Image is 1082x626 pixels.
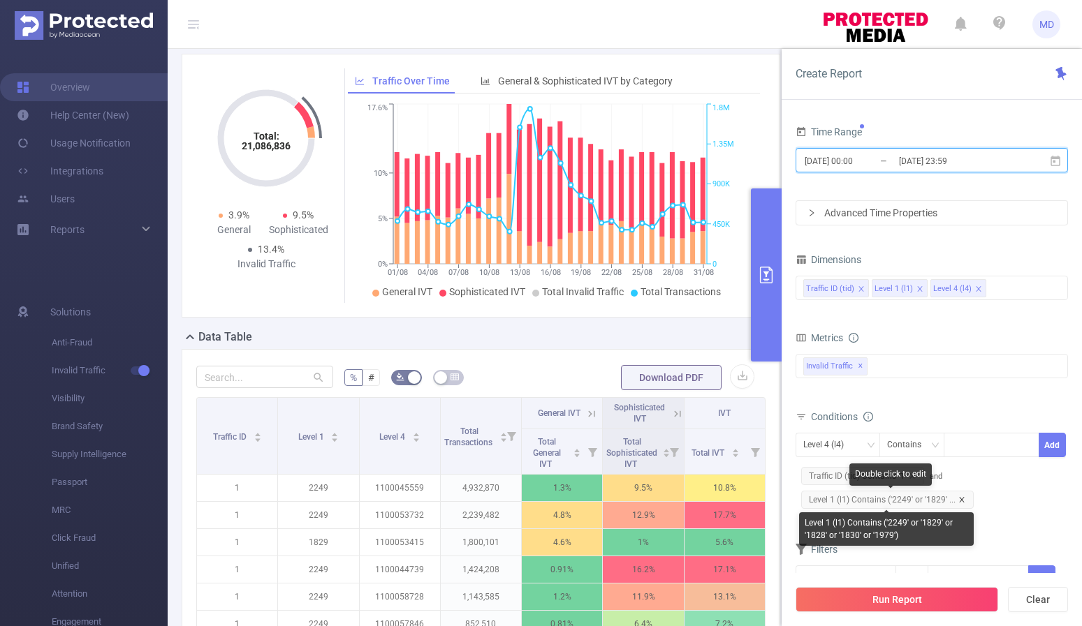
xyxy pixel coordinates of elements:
div: Sophisticated [266,223,330,237]
i: icon: bg-colors [396,373,404,381]
span: Total Transactions [444,426,495,447]
div: Contains [887,433,931,456]
p: 4,932,870 [441,475,521,501]
tspan: 01/08 [387,268,407,277]
tspan: 13/08 [509,268,529,277]
button: Run Report [796,587,998,612]
p: 1829 [278,529,358,556]
i: icon: caret-up [732,447,740,451]
span: Total Sophisticated IVT [606,437,657,469]
span: Total Transactions [641,286,721,297]
tspan: 07/08 [448,268,469,277]
p: 1.2% [522,583,602,610]
span: 3.9% [228,209,249,221]
span: Click Fraud [52,524,168,552]
span: Supply Intelligence [52,440,168,468]
i: icon: caret-up [663,447,671,451]
tspan: 25/08 [632,268,652,277]
span: Solutions [50,298,91,326]
i: Filter menu [502,398,521,474]
p: 2,239,482 [441,502,521,528]
p: 2249 [278,502,358,528]
i: icon: down [867,441,875,451]
i: icon: caret-up [499,431,507,435]
i: icon: caret-down [412,436,420,440]
tspan: Total: [254,131,279,142]
i: icon: caret-up [331,431,339,435]
p: 1100044739 [360,556,440,583]
tspan: 16/08 [540,268,560,277]
span: Sophisticated IVT [614,403,665,424]
tspan: 22/08 [601,268,622,277]
tspan: 0 [712,260,717,269]
p: 1100053732 [360,502,440,528]
a: Help Center (New) [17,101,129,129]
p: 1 [197,502,277,528]
i: icon: close [958,496,965,503]
p: 17.1% [685,556,765,583]
button: Clear [1008,587,1068,612]
span: Traffic ID (tid) Contains '1' [801,467,924,485]
i: Filter menu [583,429,602,474]
span: General & Sophisticated IVT by Category [498,75,673,87]
p: 4.8% [522,502,602,528]
div: Level 4 (l4) [803,433,854,456]
li: Traffic ID (tid) [803,279,869,297]
p: 4.6% [522,529,602,556]
span: IVT [718,408,731,418]
span: Unified [52,552,168,580]
a: Reports [50,216,85,244]
span: # [368,372,374,383]
span: 9.5% [293,209,314,221]
tspan: 1.35M [712,140,734,149]
span: Level 4 [379,432,407,442]
span: Total Invalid Traffic [542,286,624,297]
i: icon: close [916,285,923,294]
span: Anti-Fraud [52,329,168,357]
i: icon: caret-up [573,447,581,451]
p: 1 [197,556,277,583]
div: icon: rightAdvanced Time Properties [796,201,1067,225]
div: Sort [330,431,339,439]
tspan: 04/08 [418,268,438,277]
i: icon: table [451,373,459,381]
div: Invalid Traffic [234,257,298,271]
div: Level 1 (l1) Contains ('2249' or '1829' or '1828' or '1830' or '1979') [799,512,974,546]
p: 11.9% [603,583,683,610]
div: Traffic ID (tid) [806,280,854,298]
a: Overview [17,73,90,101]
span: ✕ [858,358,863,375]
i: icon: info-circle [849,333,858,343]
input: End date [898,151,1011,170]
tspan: 31/08 [693,268,713,277]
span: Brand Safety [52,412,168,440]
tspan: 1.8M [712,104,730,113]
i: Filter menu [664,429,684,474]
i: icon: caret-up [412,431,420,435]
h2: Data Table [198,329,252,345]
button: Add [1039,433,1066,457]
div: Sort [254,431,262,439]
p: 1,424,208 [441,556,521,583]
span: Visibility [52,385,168,412]
button: Download PDF [621,365,722,390]
a: Users [17,185,75,213]
tspan: 900K [712,180,730,189]
span: and [796,472,979,505]
div: Sort [499,431,508,439]
li: Level 4 (l4) [930,279,986,297]
a: Usage Notification [17,129,131,157]
tspan: 450K [712,220,730,229]
p: 1.3% [522,475,602,501]
span: Level 1 (l1) Contains ('2249' or '1829' ... [801,491,974,509]
p: 1,800,101 [441,529,521,556]
div: General [202,223,266,237]
span: Time Range [796,126,862,137]
a: Integrations [17,157,103,185]
div: ≥ [903,566,918,589]
tspan: 17.6% [367,104,388,113]
input: Start date [803,151,916,170]
p: 1 [197,529,277,556]
span: Reports [50,224,85,235]
span: General IVT [382,286,432,297]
